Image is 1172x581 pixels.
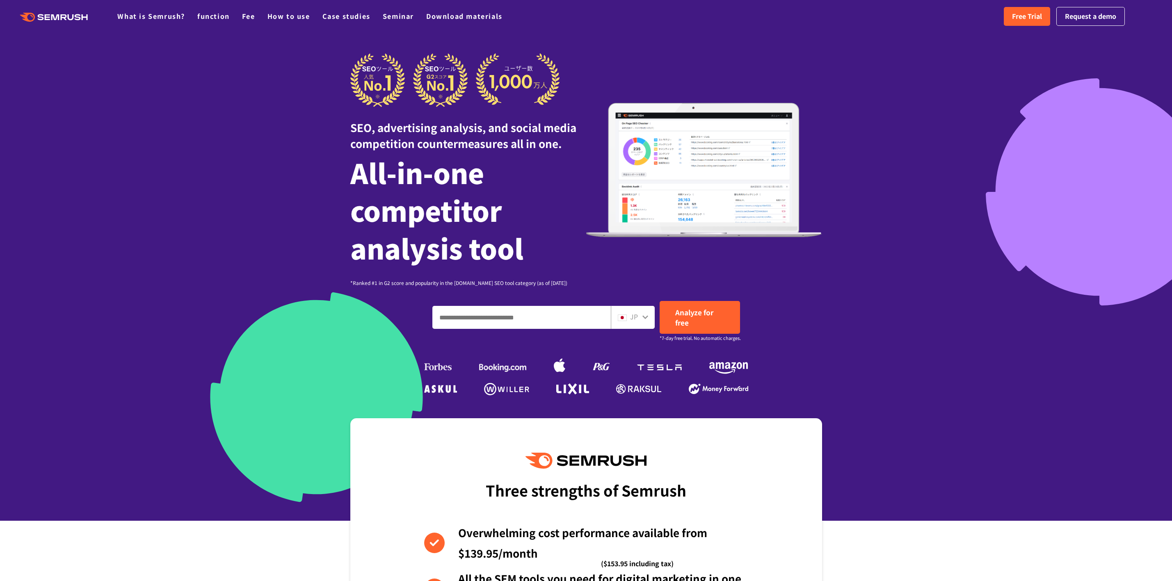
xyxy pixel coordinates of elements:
[458,525,707,560] font: Overwhelming cost performance available from $139.95/month
[1012,11,1042,21] font: Free Trial
[660,301,740,334] a: Analyze for free
[675,307,713,328] font: Analyze for free
[350,279,567,286] font: *Ranked #1 in G2 score and popularity in the [DOMAIN_NAME] SEO tool category (as of [DATE])
[525,453,646,469] img: Semrush
[630,312,638,321] font: JP
[242,11,255,21] a: Fee
[350,153,484,192] font: All-in-one
[322,11,370,21] a: Case studies
[601,558,674,568] font: ($153.95 including tax)
[267,11,310,21] a: How to use
[1065,11,1116,21] font: Request a demo
[1056,7,1125,26] a: Request a demo
[1004,7,1050,26] a: Free Trial
[426,11,503,21] a: Download materials
[117,11,185,21] a: What is Semrush?
[197,11,230,21] a: function
[350,120,576,151] font: SEO, advertising analysis, and social media competition countermeasures all in one.
[350,190,523,267] font: competitor analysis tool
[433,306,610,328] input: Enter a domain, keyword or URL
[383,11,414,21] a: Seminar
[660,335,741,341] font: *7-day free trial. No automatic charges.
[486,479,686,501] font: Three strengths of Semrush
